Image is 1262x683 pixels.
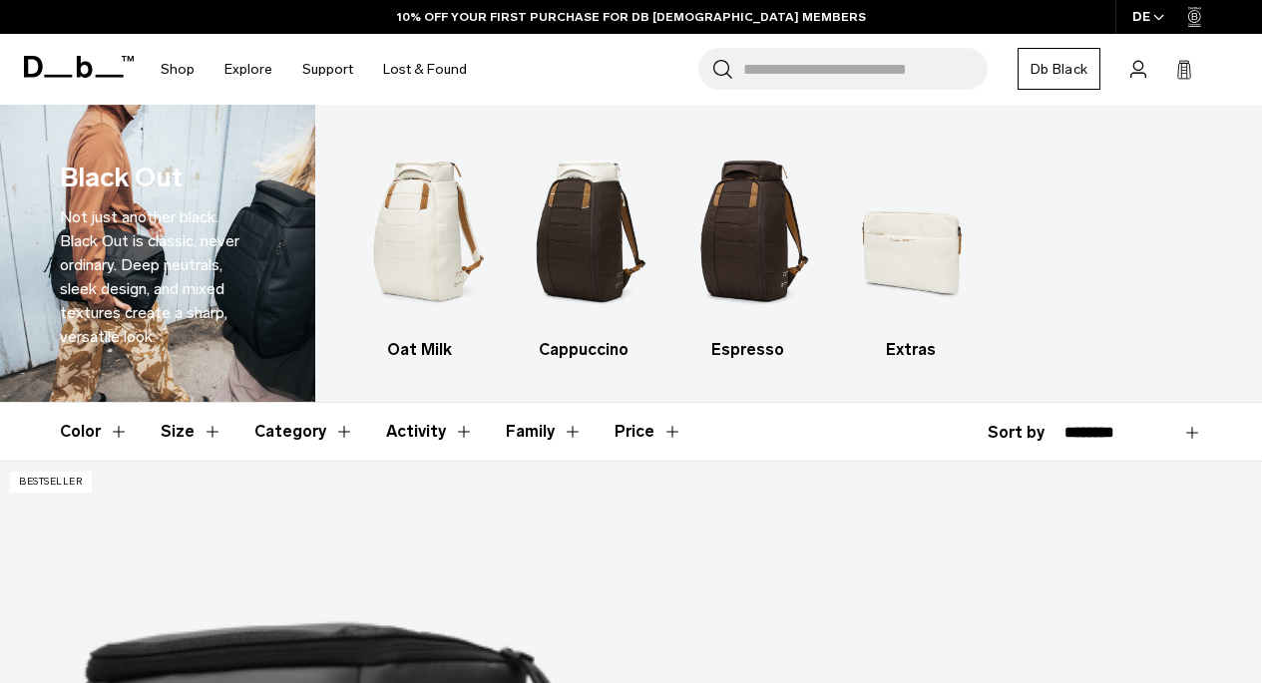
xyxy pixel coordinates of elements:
[10,472,92,493] p: Bestseller
[847,338,976,362] h3: Extras
[683,338,812,362] h3: Espresso
[615,403,682,461] button: Toggle Price
[161,34,195,105] a: Shop
[161,403,222,461] button: Toggle Filter
[355,338,484,362] h3: Oat Milk
[1018,48,1100,90] a: Db Black
[519,135,647,362] li: 2 / 4
[519,338,647,362] h3: Cappuccino
[683,135,812,362] li: 3 / 4
[847,135,976,362] li: 4 / 4
[683,135,812,328] img: Db
[60,205,255,349] p: Not just another black. Black Out is classic, never ordinary. Deep neutrals, sleek design, and mi...
[355,135,484,362] a: Db Oat Milk
[519,135,647,328] img: Db
[60,158,183,198] h1: Black Out
[302,34,353,105] a: Support
[847,135,976,362] a: Db Extras
[146,34,482,105] nav: Main Navigation
[683,135,812,362] a: Db Espresso
[254,403,354,461] button: Toggle Filter
[224,34,272,105] a: Explore
[506,403,583,461] button: Toggle Filter
[847,135,976,328] img: Db
[383,34,467,105] a: Lost & Found
[519,135,647,362] a: Db Cappuccino
[397,8,866,26] a: 10% OFF YOUR FIRST PURCHASE FOR DB [DEMOGRAPHIC_DATA] MEMBERS
[355,135,484,362] li: 1 / 4
[60,403,129,461] button: Toggle Filter
[355,135,484,328] img: Db
[386,403,474,461] button: Toggle Filter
